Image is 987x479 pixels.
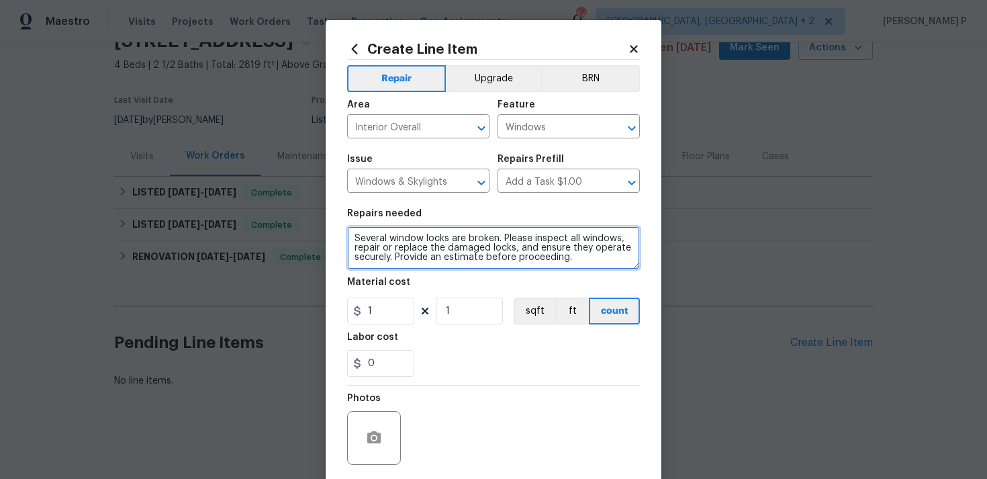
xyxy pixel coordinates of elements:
[347,155,373,164] h5: Issue
[541,65,640,92] button: BRN
[347,394,381,403] h5: Photos
[514,298,555,324] button: sqft
[555,298,589,324] button: ft
[472,119,491,138] button: Open
[347,209,422,218] h5: Repairs needed
[498,100,535,110] h5: Feature
[347,226,640,269] textarea: Several window locks are broken. Please inspect all windows, repair or replace the damaged locks,...
[498,155,564,164] h5: Repairs Prefill
[347,100,370,110] h5: Area
[622,119,641,138] button: Open
[347,277,410,287] h5: Material cost
[446,65,542,92] button: Upgrade
[347,42,628,56] h2: Create Line Item
[347,333,398,342] h5: Labor cost
[472,173,491,192] button: Open
[589,298,640,324] button: count
[622,173,641,192] button: Open
[347,65,446,92] button: Repair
